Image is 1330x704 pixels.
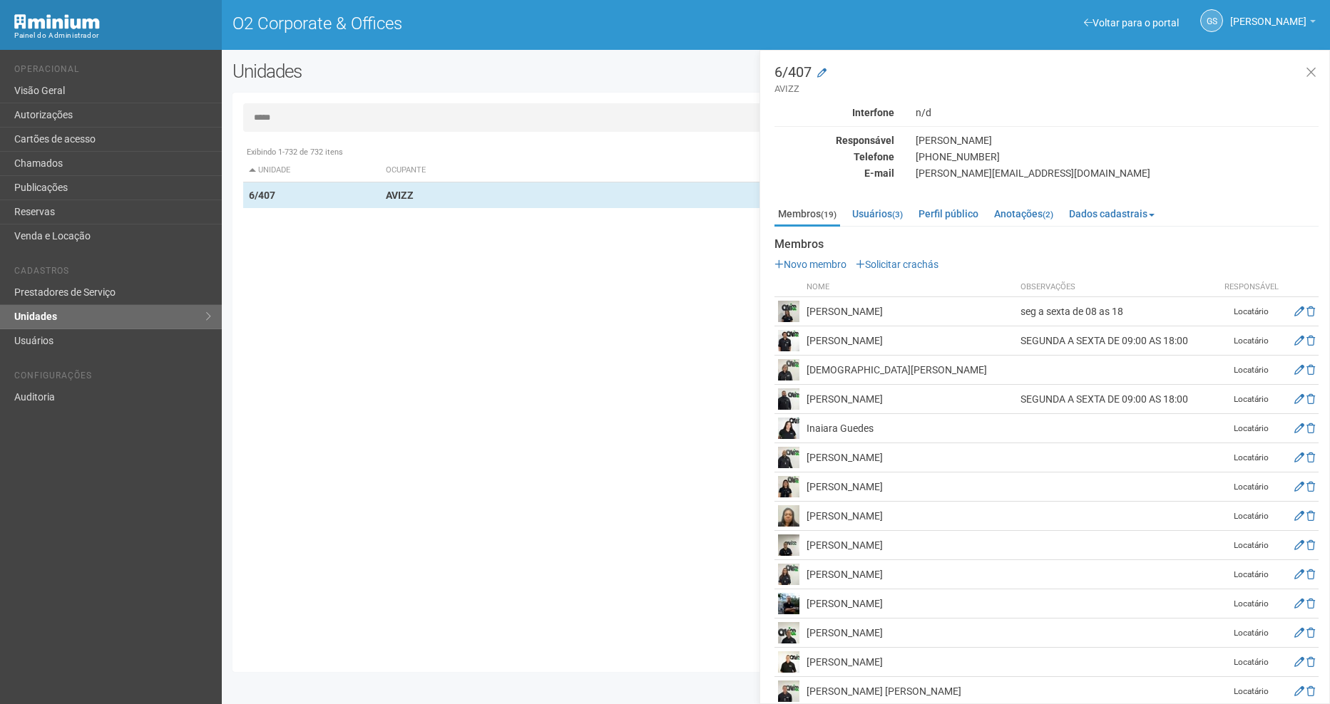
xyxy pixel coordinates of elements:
[1216,648,1287,677] td: Locatário
[1306,481,1315,492] a: Excluir membro
[1306,510,1315,522] a: Excluir membro
[1294,656,1304,668] a: Editar membro
[817,66,827,81] a: Modificar a unidade
[1084,17,1179,29] a: Voltar para o portal
[1294,627,1304,638] a: Editar membro
[1216,414,1287,443] td: Locatário
[778,651,799,673] img: user.png
[778,564,799,585] img: user.png
[1017,326,1216,356] td: SEGUNDA A SEXTA DE 09:00 AS 18:00
[1306,364,1315,376] a: Excluir membro
[778,505,799,527] img: user.png
[803,326,1017,356] td: [PERSON_NAME]
[1216,560,1287,589] td: Locatário
[915,203,982,224] a: Perfil público
[14,29,211,42] div: Painel do Administrador
[803,414,1017,443] td: Inaiara Guedes
[778,330,799,351] img: user.png
[1306,306,1315,317] a: Excluir membro
[1216,589,1287,618] td: Locatário
[1294,335,1304,346] a: Editar membro
[803,356,1017,385] td: [DEMOGRAPHIC_DATA][PERSON_NAME]
[232,14,765,33] h1: O2 Corporate & Offices
[243,159,380,182] th: Unidade: activate to sort column descending
[1294,539,1304,551] a: Editar membro
[1216,531,1287,560] td: Locatário
[1216,443,1287,472] td: Locatário
[1306,335,1315,346] a: Excluir membro
[778,593,799,614] img: user.png
[1306,452,1315,463] a: Excluir membro
[778,418,799,439] img: user.png
[1294,481,1304,492] a: Editar membro
[774,83,1319,95] small: AVIZZ
[1306,393,1315,405] a: Excluir membro
[1230,2,1306,27] span: Gabriela Souza
[1294,510,1304,522] a: Editar membro
[14,371,211,385] li: Configurações
[14,266,211,281] li: Cadastros
[249,190,275,201] strong: 6/407
[1230,18,1316,29] a: [PERSON_NAME]
[803,618,1017,648] td: [PERSON_NAME]
[14,64,211,79] li: Operacional
[1306,656,1315,668] a: Excluir membro
[243,146,1309,159] div: Exibindo 1-732 de 732 itens
[1017,278,1216,297] th: Observações
[778,534,799,556] img: user.png
[849,203,906,224] a: Usuários(3)
[1216,385,1287,414] td: Locatário
[1017,297,1216,326] td: seg a sexta de 08 as 18
[1216,278,1287,297] th: Responsável
[1200,9,1223,32] a: GS
[905,106,1329,119] div: n/d
[1306,569,1315,580] a: Excluir membro
[1017,385,1216,414] td: SEGUNDA A SEXTA DE 09:00 AS 18:00
[1306,539,1315,551] a: Excluir membro
[1216,472,1287,502] td: Locatário
[1065,203,1158,224] a: Dados cadastrais
[1294,685,1304,697] a: Editar membro
[764,150,905,163] div: Telefone
[1216,326,1287,356] td: Locatário
[1306,423,1315,434] a: Excluir membro
[1294,364,1304,376] a: Editar membro
[892,209,903,219] small: (3)
[764,106,905,119] div: Interfone
[1216,356,1287,385] td: Locatário
[1216,618,1287,648] td: Locatário
[1294,569,1304,580] a: Editar membro
[1294,306,1304,317] a: Editar membro
[821,209,837,219] small: (19)
[380,159,850,182] th: Ocupante: activate to sort column ascending
[803,278,1017,297] th: Nome
[905,150,1329,163] div: [PHONE_NUMBER]
[803,443,1017,472] td: [PERSON_NAME]
[774,259,846,270] a: Novo membro
[991,203,1057,224] a: Anotações(2)
[803,648,1017,677] td: [PERSON_NAME]
[803,385,1017,414] td: [PERSON_NAME]
[774,238,1319,251] strong: Membros
[778,622,799,643] img: user.png
[778,359,799,381] img: user.png
[803,472,1017,502] td: [PERSON_NAME]
[778,476,799,497] img: user.png
[1294,423,1304,434] a: Editar membro
[1294,393,1304,405] a: Editar membro
[803,560,1017,589] td: [PERSON_NAME]
[1216,297,1287,326] td: Locatário
[1306,685,1315,697] a: Excluir membro
[1216,502,1287,531] td: Locatário
[232,61,673,82] h2: Unidades
[764,167,905,180] div: E-mail
[386,190,414,201] strong: AVIZZ
[856,259,938,270] a: Solicitar crachás
[1306,598,1315,609] a: Excluir membro
[803,589,1017,618] td: [PERSON_NAME]
[1043,209,1053,219] small: (2)
[803,531,1017,560] td: [PERSON_NAME]
[774,203,840,227] a: Membros(19)
[905,134,1329,147] div: [PERSON_NAME]
[1294,598,1304,609] a: Editar membro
